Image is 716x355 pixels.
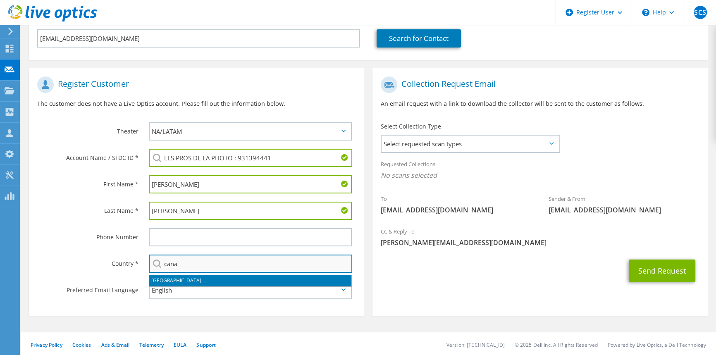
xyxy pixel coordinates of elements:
svg: \n [642,9,649,16]
a: Ads & Email [101,341,129,348]
button: Send Request [629,260,695,282]
a: Search for Contact [377,29,461,48]
a: Privacy Policy [31,341,62,348]
div: To [372,190,540,219]
div: Requested Collections [372,155,708,186]
span: [EMAIL_ADDRESS][DOMAIN_NAME] [381,205,532,214]
a: Support [196,341,216,348]
p: An email request with a link to download the collector will be sent to the customer as follows. [381,99,699,108]
h1: Collection Request Email [381,76,695,93]
li: Version: [TECHNICAL_ID] [446,341,505,348]
div: CC & Reply To [372,223,708,251]
a: EULA [174,341,186,348]
a: Cookies [72,341,91,348]
label: Phone Number [37,228,138,241]
span: SCS [694,6,707,19]
p: The customer does not have a Live Optics account. Please fill out the information below. [37,99,356,108]
h1: Register Customer [37,76,352,93]
label: Country * [37,255,138,268]
a: Telemetry [139,341,164,348]
label: First Name * [37,175,138,188]
label: Account Name / SFDC ID * [37,149,138,162]
label: Theater [37,122,138,136]
li: © 2025 Dell Inc. All Rights Reserved [515,341,598,348]
li: [GEOGRAPHIC_DATA] [149,275,351,286]
span: [EMAIL_ADDRESS][DOMAIN_NAME] [548,205,699,214]
span: Select requested scan types [382,136,559,152]
label: Last Name * [37,202,138,215]
span: No scans selected [381,171,699,180]
label: Select Collection Type [381,122,441,131]
label: Preferred Email Language [37,281,138,294]
div: Sender & From [540,190,707,219]
li: Powered by Live Optics, a Dell Technology [608,341,706,348]
span: [PERSON_NAME][EMAIL_ADDRESS][DOMAIN_NAME] [381,238,699,247]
